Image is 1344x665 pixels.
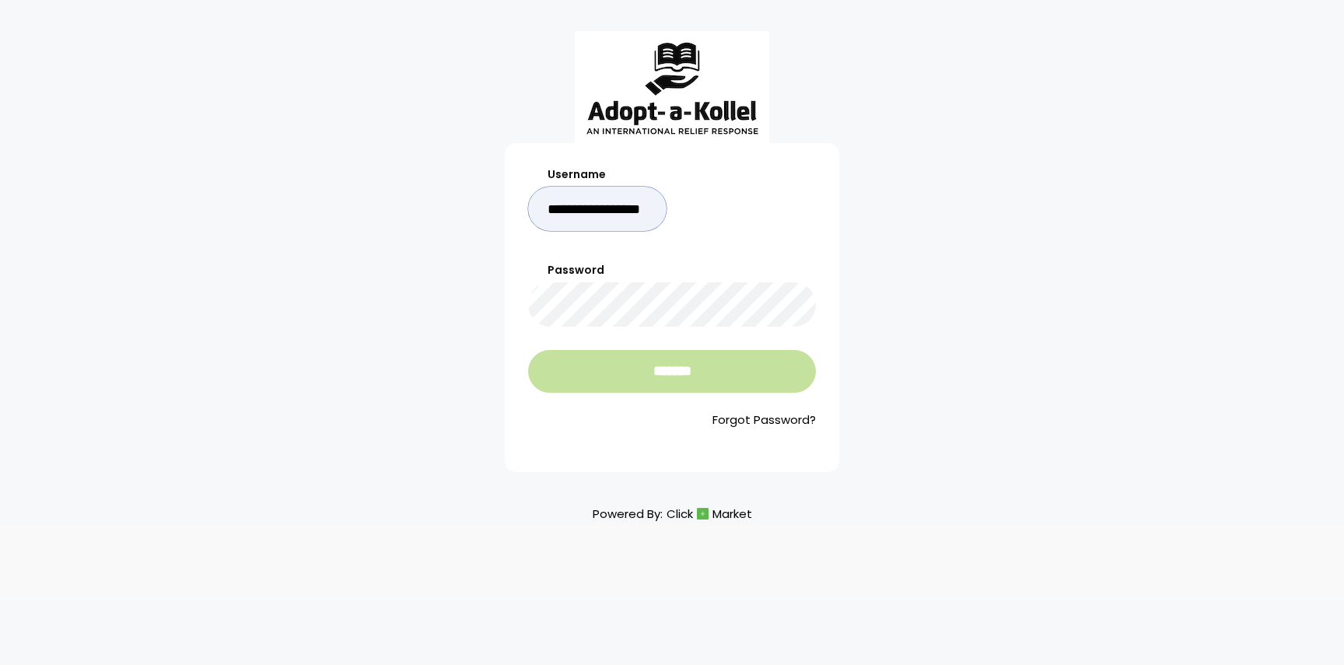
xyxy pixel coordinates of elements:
[697,508,709,520] img: cm_icon.png
[667,503,752,524] a: ClickMarket
[528,411,816,429] a: Forgot Password?
[593,503,752,524] p: Powered By:
[528,262,816,278] label: Password
[528,166,667,183] label: Username
[575,31,769,143] img: aak_logo_sm.jpeg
